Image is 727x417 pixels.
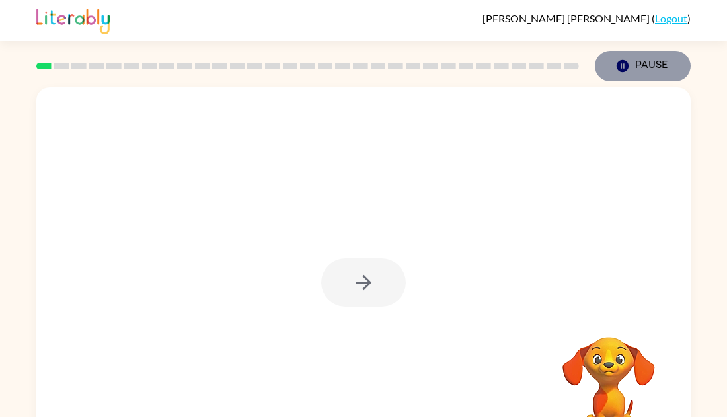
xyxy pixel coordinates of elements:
[482,12,691,24] div: ( )
[36,5,110,34] img: Literably
[595,51,691,81] button: Pause
[655,12,687,24] a: Logout
[482,12,652,24] span: [PERSON_NAME] [PERSON_NAME]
